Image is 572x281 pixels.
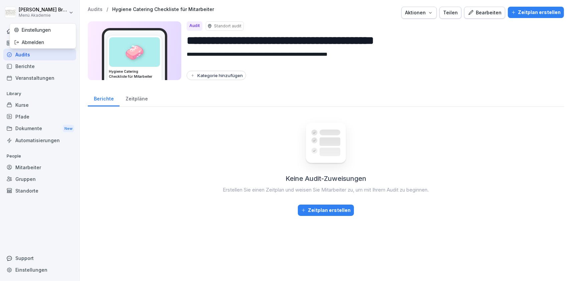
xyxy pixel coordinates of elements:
[10,24,76,36] div: Einstellungen
[10,36,76,48] div: Abmelden
[405,9,433,16] div: Aktionen
[511,9,561,16] div: Zeitplan erstellen
[301,207,351,214] div: Zeitplan erstellen
[468,9,502,16] div: Bearbeiten
[443,9,458,16] div: Teilen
